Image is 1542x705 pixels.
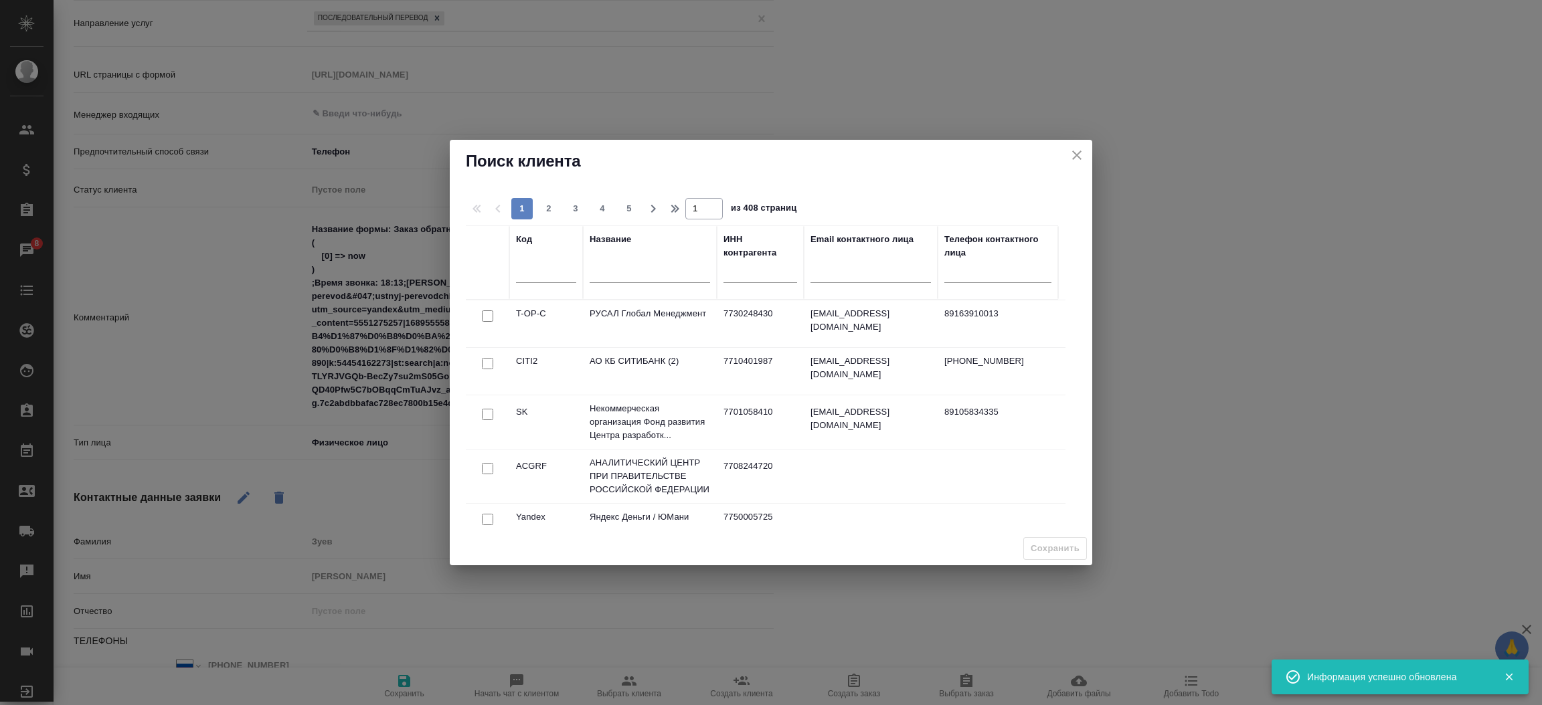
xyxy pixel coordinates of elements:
div: Информация успешно обновлена [1307,670,1484,684]
p: [EMAIL_ADDRESS][DOMAIN_NAME] [810,355,931,381]
button: 3 [565,198,586,219]
td: 7701058410 [717,399,804,445]
p: [PHONE_NUMBER] [944,355,1051,368]
h2: Поиск клиента [466,150,1076,172]
p: [EMAIL_ADDRESS][DOMAIN_NAME] [810,307,931,334]
p: Яндекс Деньги / ЮМани [590,510,710,524]
div: Код [516,233,532,246]
td: 7710401987 [717,348,804,395]
p: [EMAIL_ADDRESS][DOMAIN_NAME] [810,405,931,432]
td: Yandex [509,504,583,550]
span: из 408 страниц [731,200,796,219]
td: SK [509,399,583,445]
td: 7708244720 [717,453,804,500]
button: close [1067,145,1087,165]
td: ACGRF [509,453,583,500]
td: 7750005725 [717,504,804,550]
td: CITI2 [509,348,583,395]
span: 5 [618,202,640,215]
p: Некоммерческая организация Фонд развития Центра разработк... [590,402,710,442]
button: Закрыть [1495,671,1523,683]
p: РУСАЛ Глобал Менеджмент [590,307,710,320]
td: T-OP-C [509,300,583,347]
div: Телефон контактного лица [944,233,1051,260]
span: 4 [592,202,613,215]
p: АО КБ СИТИБАНК (2) [590,355,710,368]
div: ИНН контрагента [723,233,797,260]
span: Выберите клиента [1023,537,1087,561]
div: Название [590,233,631,246]
button: 5 [618,198,640,219]
button: 4 [592,198,613,219]
div: Email контактного лица [810,233,914,246]
p: 89163910013 [944,307,1051,320]
td: 7730248430 [717,300,804,347]
span: 2 [538,202,560,215]
button: 2 [538,198,560,219]
p: АНАЛИТИЧЕСКИЙ ЦЕНТР ПРИ ПРАВИТЕЛЬСТВЕ РОССИЙСКОЙ ФЕДЕРАЦИИ [590,456,710,496]
p: 89105834335 [944,405,1051,419]
span: 3 [565,202,586,215]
